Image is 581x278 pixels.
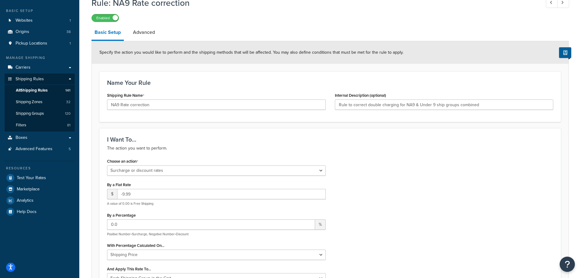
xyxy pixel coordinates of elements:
[5,15,75,26] li: Websites
[66,99,70,105] span: 32
[5,26,75,38] a: Origins38
[65,88,70,93] span: 141
[70,41,71,46] span: 1
[5,55,75,60] div: Manage Shipping
[16,111,44,116] span: Shipping Groups
[5,195,75,206] a: Analytics
[5,85,75,96] a: AllShipping Rules141
[130,25,158,40] a: Advanced
[107,136,553,143] h3: I Want To...
[70,18,71,23] span: 1
[107,232,326,236] p: Positive Number=Surcharge, Negative Number=Discount
[17,187,40,192] span: Marketplace
[107,182,131,187] label: By a Flat Rate
[91,25,124,41] a: Basic Setup
[5,38,75,49] li: Pickup Locations
[5,120,75,131] li: Filters
[16,41,47,46] span: Pickup Locations
[5,132,75,143] a: Boxes
[5,143,75,155] li: Advanced Features
[92,14,119,22] label: Enabled
[5,120,75,131] a: Filters81
[65,111,70,116] span: 120
[17,175,46,181] span: Test Your Rates
[5,206,75,217] a: Help Docs
[5,26,75,38] li: Origins
[335,93,386,98] label: Internal Description (optional)
[5,8,75,13] div: Basic Setup
[5,172,75,183] a: Test Your Rates
[5,15,75,26] a: Websites1
[5,38,75,49] a: Pickup Locations1
[16,146,52,152] span: Advanced Features
[17,209,37,215] span: Help Docs
[16,18,33,23] span: Websites
[107,243,164,248] label: With Percentage Calculated On...
[16,99,42,105] span: Shipping Zones
[5,96,75,108] li: Shipping Zones
[107,267,151,271] label: And Apply This Rate To...
[315,219,326,230] span: %
[5,74,75,85] a: Shipping Rules
[16,135,27,140] span: Boxes
[16,123,26,128] span: Filters
[5,184,75,195] a: Marketplace
[107,213,136,218] label: By a Percentage
[5,166,75,171] div: Resources
[99,49,403,56] span: Specify the action you would like to perform and the shipping methods that will be affected. You ...
[66,29,71,34] span: 38
[16,29,29,34] span: Origins
[16,88,48,93] span: All Shipping Rules
[5,62,75,73] a: Carriers
[559,47,571,58] button: Show Help Docs
[107,93,144,98] label: Shipping Rule Name
[17,198,34,203] span: Analytics
[107,159,138,164] label: Choose an action
[5,143,75,155] a: Advanced Features5
[5,108,75,119] a: Shipping Groups120
[69,146,71,152] span: 5
[5,96,75,108] a: Shipping Zones32
[16,65,30,70] span: Carriers
[107,145,553,152] p: The action you want to perform.
[5,108,75,119] li: Shipping Groups
[5,74,75,132] li: Shipping Rules
[107,189,117,199] span: $
[107,201,326,206] p: A value of 0.00 is Free Shipping
[67,123,70,128] span: 81
[560,257,575,272] button: Open Resource Center
[107,79,553,86] h3: Name Your Rule
[16,77,44,82] span: Shipping Rules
